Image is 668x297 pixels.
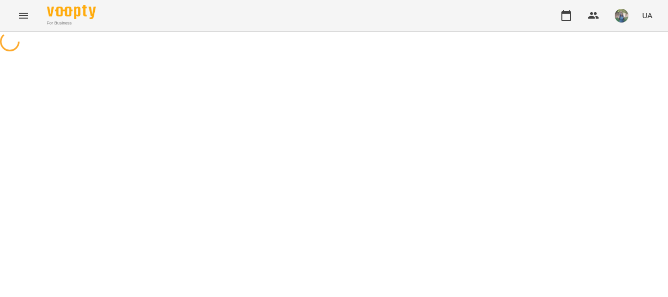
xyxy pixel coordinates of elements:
img: de1e453bb906a7b44fa35c1e57b3518e.jpg [615,9,628,23]
button: Menu [12,4,35,27]
span: For Business [47,20,96,26]
button: UA [638,6,656,24]
span: UA [642,10,652,21]
img: Voopty Logo [47,5,96,19]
